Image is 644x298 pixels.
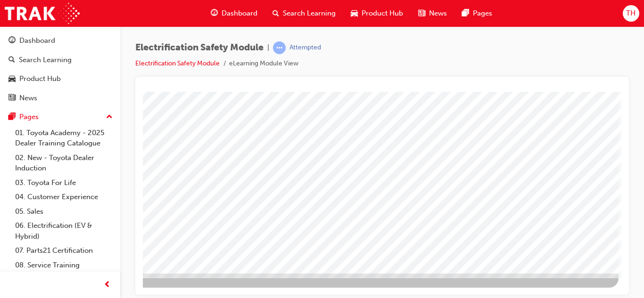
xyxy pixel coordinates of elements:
[267,42,269,53] span: |
[11,218,116,243] a: 06. Electrification (EV & Hybrid)
[626,8,636,19] span: TH
[473,8,492,19] span: Pages
[273,41,286,54] span: learningRecordVerb_ATTEMPT-icon
[11,204,116,219] a: 05. Sales
[19,55,72,65] div: Search Learning
[272,8,279,19] span: search-icon
[4,108,116,126] button: Pages
[19,112,39,122] div: Pages
[265,4,343,23] a: search-iconSearch Learning
[462,8,469,19] span: pages-icon
[5,3,80,24] img: Trak
[11,151,116,176] a: 02. New - Toyota Dealer Induction
[4,89,116,107] a: News
[429,8,447,19] span: News
[4,30,116,108] button: DashboardSearch LearningProduct HubNews
[351,8,358,19] span: car-icon
[19,93,37,104] div: News
[203,4,265,23] a: guage-iconDashboard
[4,70,116,88] a: Product Hub
[8,56,15,64] span: search-icon
[11,258,116,273] a: 08. Service Training
[8,94,16,103] span: news-icon
[343,4,411,23] a: car-iconProduct Hub
[8,75,16,83] span: car-icon
[135,59,220,67] a: Electrification Safety Module
[222,8,257,19] span: Dashboard
[454,4,500,23] a: pages-iconPages
[4,51,116,69] a: Search Learning
[623,5,639,22] button: TH
[211,8,218,19] span: guage-icon
[11,243,116,258] a: 07. Parts21 Certification
[411,4,454,23] a: news-iconNews
[418,8,425,19] span: news-icon
[11,126,116,151] a: 01. Toyota Academy - 2025 Dealer Training Catalogue
[283,8,336,19] span: Search Learning
[19,35,55,46] div: Dashboard
[11,190,116,204] a: 04. Customer Experience
[289,43,321,52] div: Attempted
[229,58,298,69] li: eLearning Module View
[8,113,16,121] span: pages-icon
[8,37,16,45] span: guage-icon
[106,111,113,123] span: up-icon
[19,73,61,84] div: Product Hub
[362,8,403,19] span: Product Hub
[4,32,116,49] a: Dashboard
[104,279,111,291] span: prev-icon
[11,176,116,190] a: 03. Toyota For Life
[135,42,264,53] span: Electrification Safety Module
